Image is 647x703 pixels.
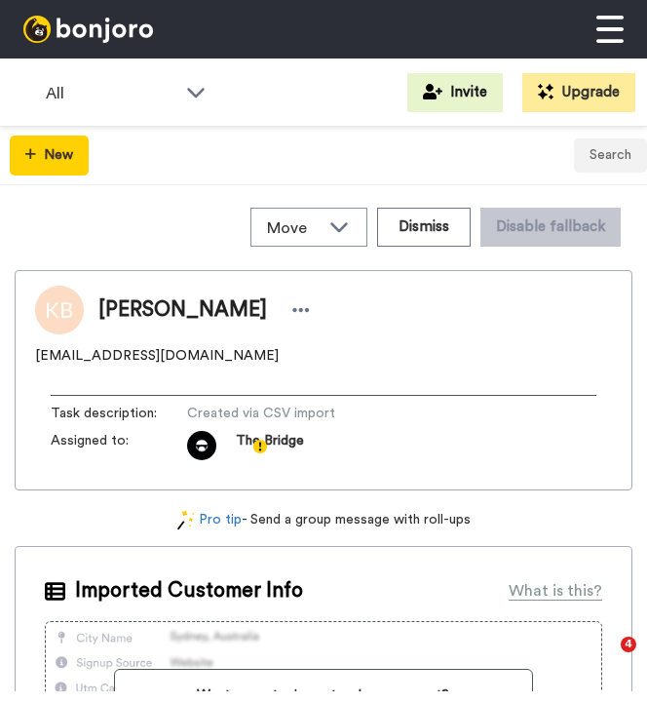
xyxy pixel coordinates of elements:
button: Disable fallback [480,208,621,247]
iframe: Intercom live chat [581,637,628,683]
span: [EMAIL_ADDRESS][DOMAIN_NAME] [35,346,279,366]
img: 108526f3-d0f5-4855-968e-0b8b5df60842-1745509246.jpg [187,431,216,460]
button: Search [574,138,647,174]
button: Invite [407,73,503,112]
div: What is this? [509,579,602,603]
span: [PERSON_NAME] [98,295,267,325]
button: New [10,136,89,176]
img: menu-white.svg [596,16,624,43]
img: magic-wand.svg [177,510,195,530]
span: All [46,82,176,105]
img: Image of Kelly Brown [35,286,84,334]
button: Dismiss [377,208,471,247]
span: The Bridge [236,431,304,460]
div: - Send a group message with roll-ups [15,510,632,530]
button: Upgrade [522,73,635,112]
span: Task description : [51,404,187,423]
span: Assigned to: [51,431,187,460]
span: Created via CSV import [187,404,372,423]
div: Tooltip anchor [251,438,269,455]
span: Imported Customer Info [75,576,303,605]
a: Pro tip [177,510,242,530]
img: bj-logo-header-white.svg [23,16,153,43]
span: Move [267,216,320,240]
span: 4 [621,637,636,652]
